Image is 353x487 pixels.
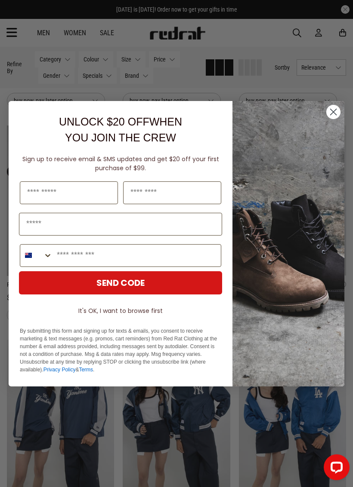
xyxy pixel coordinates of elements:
[20,245,53,266] button: Search Countries
[25,252,32,259] img: New Zealand
[19,213,222,236] input: Email
[19,303,222,319] button: It's OK, I want to browse first
[20,327,221,374] p: By submitting this form and signing up for texts & emails, you consent to receive marketing & tex...
[19,271,222,294] button: SEND CODE
[79,367,93,373] a: Terms
[232,101,344,386] img: f7662613-148e-4c88-9575-6c6b5b55a647.jpeg
[22,155,219,172] span: Sign up to receive email & SMS updates and get $20 off your first purchase of $99.
[317,451,353,487] iframe: LiveChat chat widget
[65,132,176,144] span: YOU JOIN THE CREW
[59,116,149,128] span: UNLOCK $20 OFF
[43,367,76,373] a: Privacy Policy
[149,116,182,128] span: WHEN
[326,104,341,119] button: Close dialog
[20,181,118,204] input: First Name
